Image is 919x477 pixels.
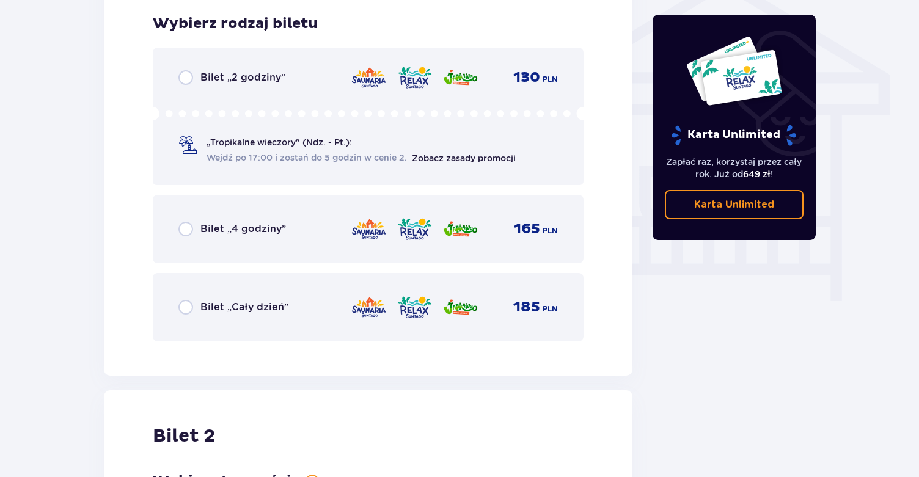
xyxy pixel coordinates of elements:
p: Bilet „2 godziny” [200,71,285,84]
img: zone logo [351,65,387,90]
span: 649 zł [743,169,771,179]
a: Zobacz zasady promocji [412,153,516,163]
img: zone logo [397,216,433,242]
img: zone logo [442,65,478,90]
a: Karta Unlimited [665,190,804,219]
img: zone logo [397,65,433,90]
p: Bilet 2 [153,424,215,448]
p: Zapłać raz, korzystaj przez cały rok. Już od ! [665,156,804,180]
img: zone logo [442,294,478,320]
img: zone logo [351,294,387,320]
p: 165 [514,220,540,238]
p: Bilet „Cały dzień” [200,300,288,314]
p: PLN [543,225,558,236]
p: Bilet „4 godziny” [200,222,286,236]
img: zone logo [351,216,387,242]
img: zone logo [442,216,478,242]
p: Wybierz rodzaj biletu [153,15,318,33]
img: zone logo [397,294,433,320]
p: PLN [543,74,558,85]
p: 130 [513,68,540,87]
p: Karta Unlimited [694,198,774,211]
p: PLN [543,304,558,315]
p: „Tropikalne wieczory" (Ndz. - Pt.): [207,136,352,148]
p: Karta Unlimited [670,125,797,146]
p: 185 [513,298,540,316]
span: Wejdź po 17:00 i zostań do 5 godzin w cenie 2. [207,151,407,164]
